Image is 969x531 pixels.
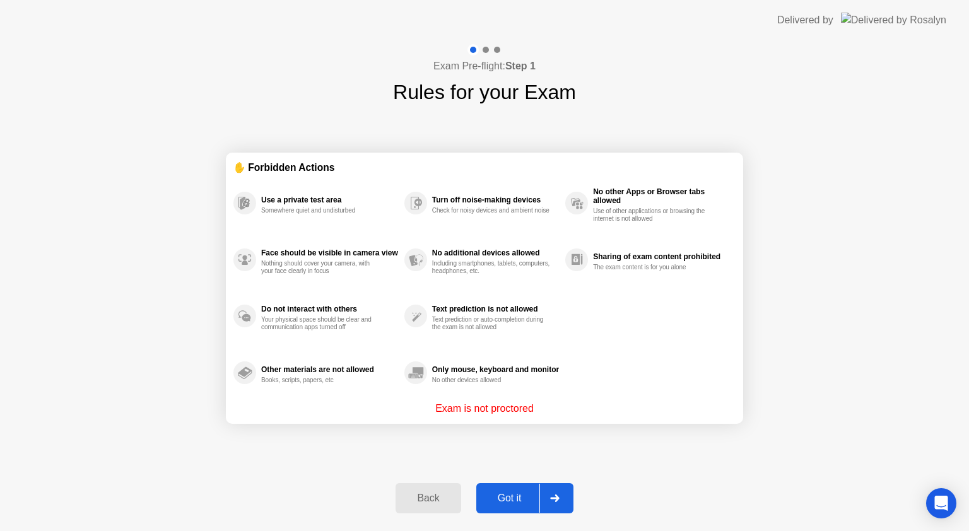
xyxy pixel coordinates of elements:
div: No other devices allowed [432,376,551,384]
div: No additional devices allowed [432,248,559,257]
div: Turn off noise-making devices [432,195,559,204]
b: Step 1 [505,61,536,71]
h4: Exam Pre-flight: [433,59,536,74]
div: The exam content is for you alone [593,264,712,271]
div: Text prediction or auto-completion during the exam is not allowed [432,316,551,331]
div: Text prediction is not allowed [432,305,559,313]
div: Open Intercom Messenger [926,488,956,518]
div: Sharing of exam content prohibited [593,252,729,261]
div: Face should be visible in camera view [261,248,398,257]
img: Delivered by Rosalyn [841,13,946,27]
button: Back [396,483,461,513]
p: Exam is not proctored [435,401,534,416]
div: Use of other applications or browsing the internet is not allowed [593,207,712,223]
div: Your physical space should be clear and communication apps turned off [261,316,380,331]
div: Check for noisy devices and ambient noise [432,207,551,214]
div: Use a private test area [261,195,398,204]
div: Nothing should cover your camera, with your face clearly in focus [261,260,380,275]
div: Back [399,493,457,504]
div: ✋ Forbidden Actions [233,160,736,175]
div: Somewhere quiet and undisturbed [261,207,380,214]
div: Only mouse, keyboard and monitor [432,365,559,374]
div: Including smartphones, tablets, computers, headphones, etc. [432,260,551,275]
div: Delivered by [777,13,833,28]
div: Got it [480,493,539,504]
div: Do not interact with others [261,305,398,313]
div: No other Apps or Browser tabs allowed [593,187,729,205]
h1: Rules for your Exam [393,77,576,107]
div: Books, scripts, papers, etc [261,376,380,384]
button: Got it [476,483,573,513]
div: Other materials are not allowed [261,365,398,374]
